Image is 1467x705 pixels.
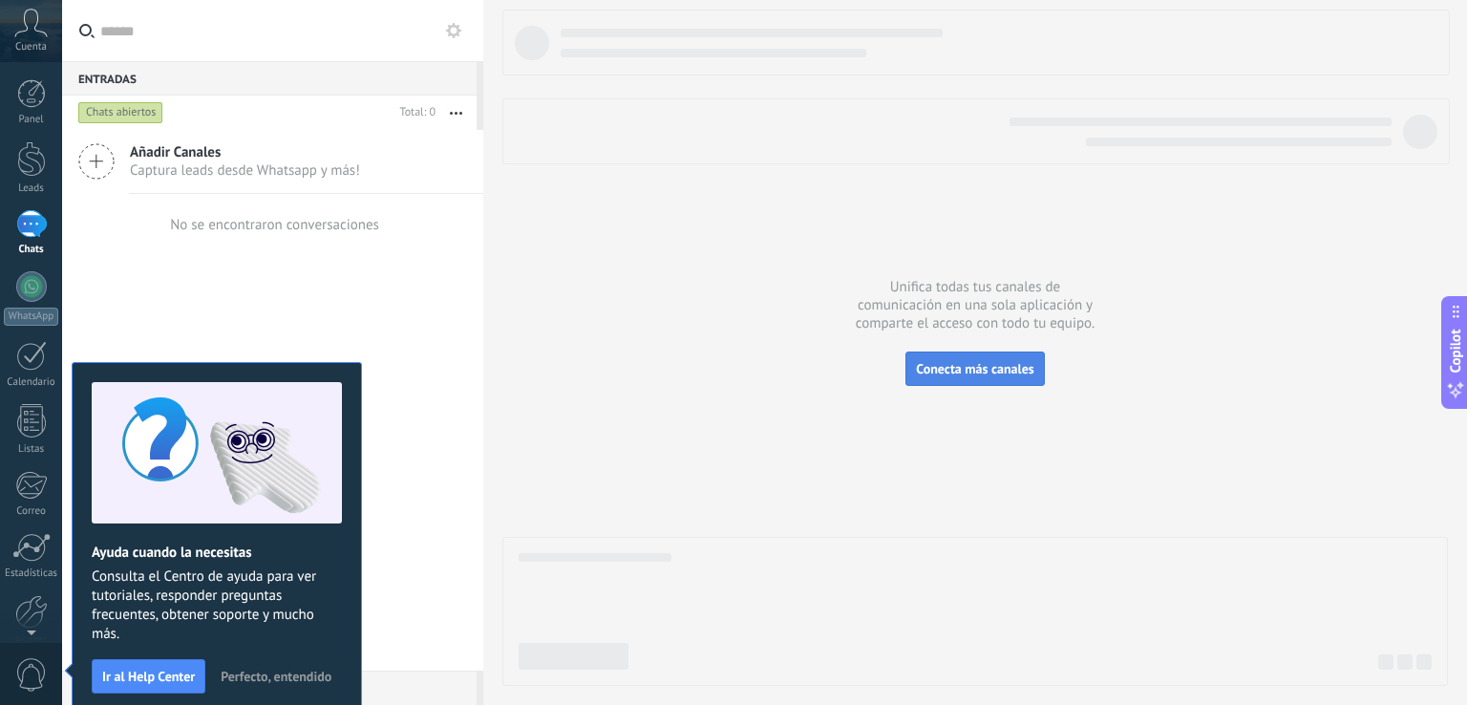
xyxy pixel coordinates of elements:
[916,360,1033,377] span: Conecta más canales
[4,505,59,518] div: Correo
[170,216,379,234] div: No se encontraron conversaciones
[92,567,342,644] span: Consulta el Centro de ayuda para ver tutoriales, responder preguntas frecuentes, obtener soporte ...
[4,182,59,195] div: Leads
[130,161,360,180] span: Captura leads desde Whatsapp y más!
[4,114,59,126] div: Panel
[130,143,360,161] span: Añadir Canales
[62,61,477,96] div: Entradas
[212,662,340,691] button: Perfecto, entendido
[15,41,47,53] span: Cuenta
[4,244,59,256] div: Chats
[4,376,59,389] div: Calendario
[4,567,59,580] div: Estadísticas
[4,308,58,326] div: WhatsApp
[393,103,436,122] div: Total: 0
[1446,330,1465,374] span: Copilot
[4,443,59,456] div: Listas
[221,670,331,683] span: Perfecto, entendido
[92,659,205,694] button: Ir al Help Center
[905,352,1044,386] button: Conecta más canales
[78,101,163,124] div: Chats abiertos
[102,670,195,683] span: Ir al Help Center
[92,544,342,562] h2: Ayuda cuando la necesitas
